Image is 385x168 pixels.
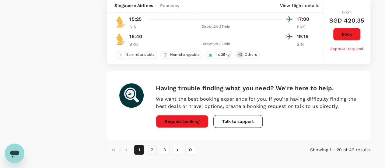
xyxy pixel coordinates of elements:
[129,16,142,23] p: 15:25
[153,2,160,9] span: -
[297,16,312,23] p: 17:00
[160,2,179,9] span: Economy
[173,145,182,155] button: Go to next page
[5,144,24,163] iframe: Button to launch messaging window
[280,2,319,9] p: View flight details
[242,52,259,57] span: Others
[156,83,358,93] h6: Having trouble finding what you need? We're here to help.
[129,33,142,40] p: 15:40
[160,145,170,155] button: Go to page 3
[129,41,145,47] p: BKK
[114,2,153,9] span: Singapore Airlines
[297,41,312,47] p: SIN
[156,115,208,128] button: Request booking
[147,145,157,155] button: Go to page 2
[148,41,283,47] div: Direct , 2h 35min
[134,145,144,155] button: page 1
[185,145,195,155] button: Go to last page
[114,33,127,45] img: SQ
[116,51,157,59] div: Non-refundable
[237,52,243,57] span: + 2
[283,147,370,153] p: Showing 1 - 20 of 42 results
[160,51,202,59] div: Non-changeable
[148,24,283,30] div: Direct , 2h 35min
[205,51,232,59] div: 1 x 25kg
[235,51,260,59] div: +2Others
[156,95,358,110] p: We want the best booking experience for you. If you're having difficulty finding the best deals o...
[342,10,352,14] span: From
[114,16,127,28] img: SQ
[212,52,232,57] span: 1 x 25kg
[297,24,312,30] p: BKK
[167,52,202,57] span: Non-changeable
[329,16,365,25] h6: SGD 420.35
[129,24,145,30] p: SIN
[213,115,263,128] button: Talk to support
[123,52,157,57] span: Non-refundable
[107,145,283,155] nav: pagination navigation
[330,47,363,51] span: Approval required
[297,33,312,40] p: 19:15
[333,28,361,41] button: Book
